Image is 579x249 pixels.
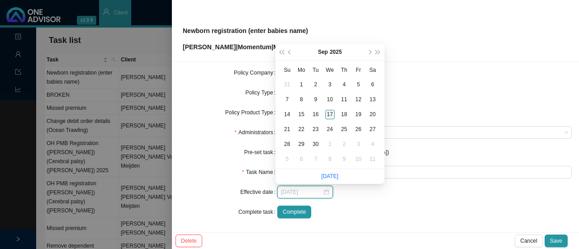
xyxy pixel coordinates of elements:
[351,122,366,137] td: 2025-09-26
[318,44,328,60] button: month panel
[351,152,366,167] td: 2025-10-10
[286,44,294,60] button: prev-year
[337,137,351,152] td: 2025-10-02
[308,122,323,137] td: 2025-09-23
[354,125,363,134] div: 26
[308,92,323,107] td: 2025-09-09
[311,155,320,164] div: 7
[323,92,337,107] td: 2025-09-10
[297,80,306,89] div: 1
[234,66,277,79] label: Policy Company
[308,137,323,152] td: 2025-09-30
[545,235,568,247] button: Save
[321,173,338,179] a: [DATE]
[308,152,323,167] td: 2025-10-07
[323,62,337,77] th: We
[515,235,542,247] button: Cancel
[297,155,306,164] div: 6
[365,77,380,92] td: 2025-09-06
[368,140,377,149] div: 4
[325,95,335,104] div: 10
[181,236,197,245] span: Delete
[246,86,278,99] label: Policy Type
[225,106,277,119] label: Policy Product Type
[337,107,351,122] td: 2025-09-18
[294,77,309,92] td: 2025-09-01
[365,44,374,60] button: next-year
[240,186,277,198] label: Effective date
[365,122,380,137] td: 2025-09-27
[311,80,320,89] div: 2
[283,207,306,216] span: Complete
[368,80,377,89] div: 6
[297,125,306,134] div: 22
[337,122,351,137] td: 2025-09-25
[368,110,377,119] div: 20
[183,26,350,36] p: Newborn registration (enter babies name)
[297,110,306,119] div: 15
[365,62,380,77] th: Sa
[294,152,309,167] td: 2025-10-06
[294,137,309,152] td: 2025-09-29
[325,155,335,164] div: 8
[339,140,349,149] div: 2
[365,107,380,122] td: 2025-09-20
[351,107,366,122] td: 2025-09-19
[339,110,349,119] div: 18
[242,166,277,179] label: Task Name
[280,92,294,107] td: 2025-09-07
[337,62,351,77] th: Th
[297,140,306,149] div: 29
[273,43,316,51] span: Medical Cover
[280,122,294,137] td: 2025-09-21
[368,125,377,134] div: 27
[311,125,320,134] div: 23
[354,140,363,149] div: 3
[323,77,337,92] td: 2025-09-03
[280,137,294,152] td: 2025-09-28
[368,95,377,104] div: 13
[282,125,292,134] div: 21
[365,137,380,152] td: 2025-10-04
[368,155,377,164] div: 11
[351,77,366,92] td: 2025-09-05
[281,188,323,197] input: Select date
[277,206,311,218] button: Complete
[351,62,366,77] th: Fr
[237,43,271,51] span: Momentum
[280,107,294,122] td: 2025-09-14
[294,92,309,107] td: 2025-09-08
[311,95,320,104] div: 9
[277,148,572,157] div: Newborn registration ([GEOGRAPHIC_DATA])
[325,140,335,149] div: 1
[365,152,380,167] td: 2025-10-11
[280,62,294,77] th: Su
[277,44,286,60] button: super-prev-year
[294,62,309,77] th: Mo
[354,80,363,89] div: 5
[325,80,335,89] div: 3
[294,107,309,122] td: 2025-09-15
[294,122,309,137] td: 2025-09-22
[311,110,320,119] div: 16
[325,110,335,119] div: 17
[550,236,562,245] span: Save
[354,110,363,119] div: 19
[323,122,337,137] td: 2025-09-24
[337,77,351,92] td: 2025-09-04
[354,95,363,104] div: 12
[365,92,380,107] td: 2025-09-13
[351,92,366,107] td: 2025-09-12
[183,42,350,52] p: [PERSON_NAME] | | | 918128610
[337,152,351,167] td: 2025-10-09
[323,152,337,167] td: 2025-10-08
[282,110,292,119] div: 14
[339,95,349,104] div: 11
[330,44,342,60] button: year panel
[311,140,320,149] div: 30
[520,236,537,245] span: Cancel
[339,125,349,134] div: 25
[282,140,292,149] div: 28
[244,146,277,159] label: Pre-set task
[339,80,349,89] div: 4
